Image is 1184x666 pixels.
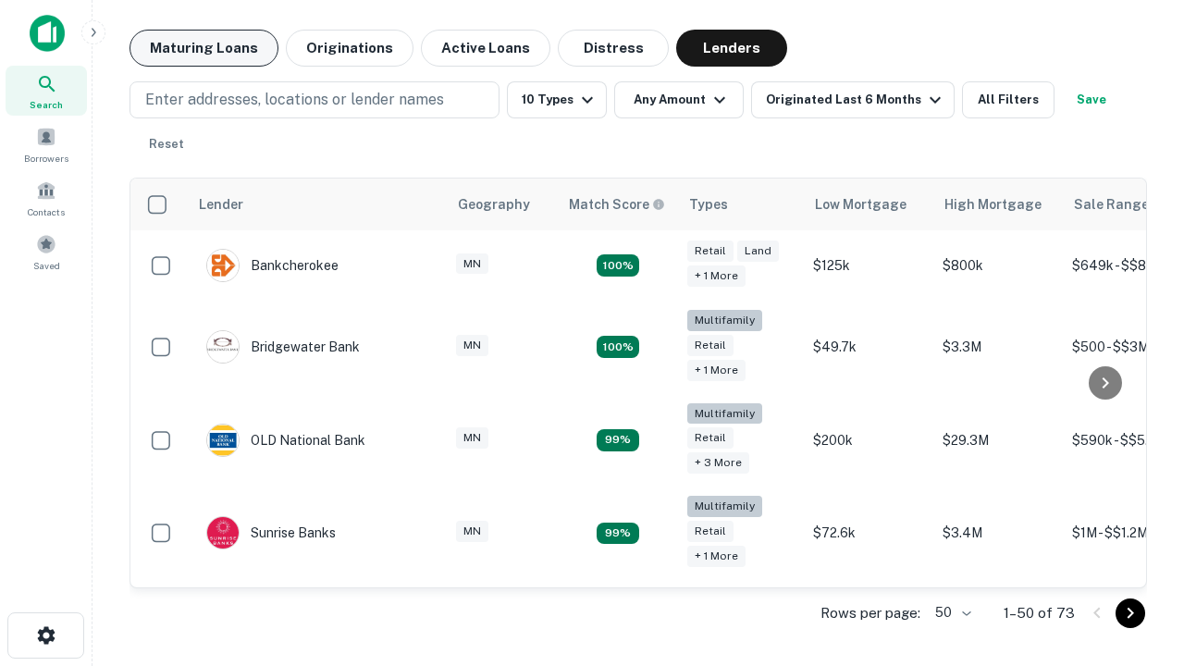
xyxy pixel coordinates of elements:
[421,30,550,67] button: Active Loans
[933,394,1063,487] td: $29.3M
[447,179,558,230] th: Geography
[676,30,787,67] button: Lenders
[207,517,239,549] img: picture
[737,240,779,262] div: Land
[933,230,1063,301] td: $800k
[1074,193,1149,216] div: Sale Range
[456,253,488,275] div: MN
[804,301,933,394] td: $49.7k
[137,126,196,163] button: Reset
[207,250,239,281] img: picture
[129,30,278,67] button: Maturing Loans
[962,81,1054,118] button: All Filters
[6,227,87,277] a: Saved
[1116,598,1145,628] button: Go to next page
[456,335,488,356] div: MN
[928,599,974,626] div: 50
[1062,81,1121,118] button: Save your search to get updates of matches that match your search criteria.
[286,30,413,67] button: Originations
[687,403,762,425] div: Multifamily
[687,310,762,331] div: Multifamily
[933,179,1063,230] th: High Mortgage
[206,330,360,364] div: Bridgewater Bank
[207,331,239,363] img: picture
[458,193,530,216] div: Geography
[687,240,734,262] div: Retail
[820,602,920,624] p: Rows per page:
[558,179,678,230] th: Capitalize uses an advanced AI algorithm to match your search with the best lender. The match sco...
[751,81,955,118] button: Originated Last 6 Months
[199,193,243,216] div: Lender
[188,179,447,230] th: Lender
[944,193,1042,216] div: High Mortgage
[597,336,639,358] div: Matching Properties: 20, hasApolloMatch: undefined
[569,194,661,215] h6: Match Score
[766,89,946,111] div: Originated Last 6 Months
[30,97,63,112] span: Search
[1091,518,1184,607] iframe: Chat Widget
[206,249,339,282] div: Bankcherokee
[933,487,1063,580] td: $3.4M
[689,193,728,216] div: Types
[129,81,499,118] button: Enter addresses, locations or lender names
[687,427,734,449] div: Retail
[558,30,669,67] button: Distress
[1004,602,1075,624] p: 1–50 of 73
[24,151,68,166] span: Borrowers
[206,424,365,457] div: OLD National Bank
[687,496,762,517] div: Multifamily
[614,81,744,118] button: Any Amount
[6,119,87,169] a: Borrowers
[687,546,746,567] div: + 1 more
[804,487,933,580] td: $72.6k
[207,425,239,456] img: picture
[815,193,906,216] div: Low Mortgage
[597,254,639,277] div: Matching Properties: 16, hasApolloMatch: undefined
[33,258,60,273] span: Saved
[28,204,65,219] span: Contacts
[507,81,607,118] button: 10 Types
[206,516,336,549] div: Sunrise Banks
[6,173,87,223] a: Contacts
[804,394,933,487] td: $200k
[933,301,1063,394] td: $3.3M
[687,265,746,287] div: + 1 more
[678,179,804,230] th: Types
[569,194,665,215] div: Capitalize uses an advanced AI algorithm to match your search with the best lender. The match sco...
[804,179,933,230] th: Low Mortgage
[687,452,749,474] div: + 3 more
[456,521,488,542] div: MN
[597,523,639,545] div: Matching Properties: 11, hasApolloMatch: undefined
[456,427,488,449] div: MN
[687,521,734,542] div: Retail
[804,230,933,301] td: $125k
[145,89,444,111] p: Enter addresses, locations or lender names
[687,335,734,356] div: Retail
[687,360,746,381] div: + 1 more
[30,15,65,52] img: capitalize-icon.png
[6,66,87,116] a: Search
[597,429,639,451] div: Matching Properties: 11, hasApolloMatch: undefined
